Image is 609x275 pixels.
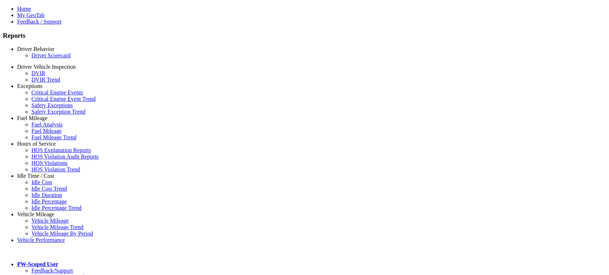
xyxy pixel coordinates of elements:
a: Vehicle Performance [17,237,65,243]
a: Vehicle Mileage [17,211,54,217]
a: Home [17,6,31,12]
a: Feedback/Support [31,268,73,274]
a: Idle Percentage Trend [31,205,81,211]
a: Fuel Mileage [31,128,62,134]
a: HOS Violations [31,160,67,166]
a: Fuel Analysis [31,121,63,128]
a: My GeoTab [17,12,45,18]
a: Idle Time / Cost [17,173,54,179]
a: HOS Violation Audit Reports [31,154,99,160]
a: Critical Engine Events [31,89,83,95]
a: Idle Duration [31,192,62,198]
a: Driver Scorecard [31,52,71,58]
a: Vehicle Mileage [31,218,68,224]
a: DVIR Trend [31,77,60,83]
a: DVIR [31,70,45,76]
a: Vehicle Mileage By Period [31,230,93,237]
a: Feedback / Support [17,19,61,25]
a: Safety Exception Trend [31,109,85,115]
a: Idle Percentage [31,198,67,204]
a: Exceptions [17,83,42,89]
a: Driver Vehicle Inspection [17,64,76,70]
a: Fuel Mileage [17,115,47,121]
a: Idle Cost Trend [31,186,67,192]
a: Vehicle Mileage Trend [31,224,83,230]
a: Fuel Mileage Trend [31,134,76,140]
a: Driver Behavior [17,46,54,52]
a: Safety Exceptions [31,102,73,108]
a: HOS Violation Trend [31,166,80,172]
a: PW-Scoped User [17,261,58,267]
a: Idle Cost [31,179,52,185]
a: Critical Engine Event Trend [31,96,96,102]
a: HOS Explanation Reports [31,147,91,153]
h3: Reports [3,32,606,40]
a: Hours of Service [17,141,56,147]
